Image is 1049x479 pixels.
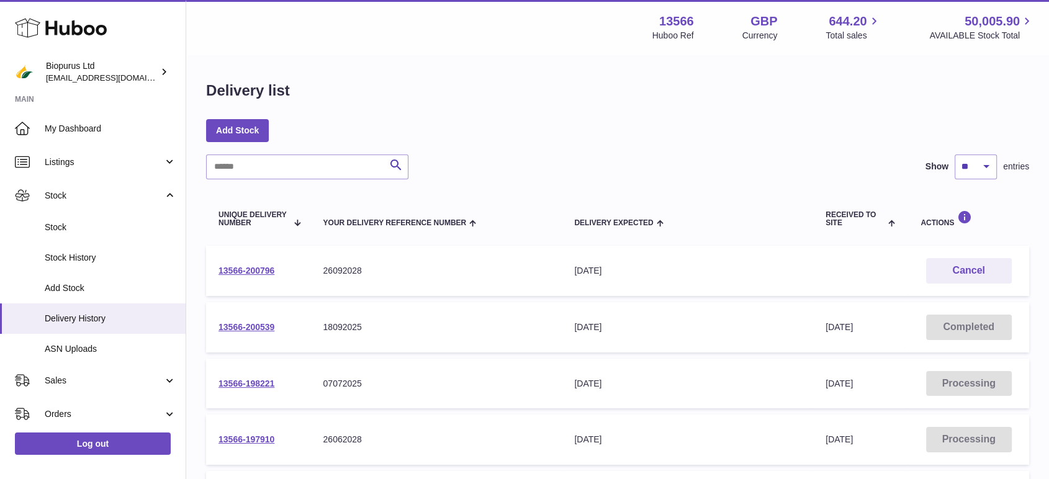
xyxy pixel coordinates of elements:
[574,378,801,390] div: [DATE]
[206,119,269,141] a: Add Stock
[45,123,176,135] span: My Dashboard
[46,73,182,83] span: [EMAIL_ADDRESS][DOMAIN_NAME]
[218,266,274,275] a: 13566-200796
[45,282,176,294] span: Add Stock
[574,321,801,333] div: [DATE]
[574,219,653,227] span: Delivery Expected
[218,378,274,388] a: 13566-198221
[826,13,881,42] a: 644.20 Total sales
[826,322,853,332] span: [DATE]
[826,30,881,42] span: Total sales
[45,375,163,387] span: Sales
[45,313,176,325] span: Delivery History
[826,211,885,227] span: Received to Site
[574,434,801,445] div: [DATE]
[45,408,163,420] span: Orders
[218,434,274,444] a: 13566-197910
[652,30,694,42] div: Huboo Ref
[15,432,171,455] a: Log out
[965,13,1020,30] span: 50,005.90
[659,13,694,30] strong: 13566
[45,156,163,168] span: Listings
[323,265,549,277] div: 26092028
[45,222,176,233] span: Stock
[46,60,158,84] div: Biopurus Ltd
[45,343,176,355] span: ASN Uploads
[206,81,290,101] h1: Delivery list
[929,30,1034,42] span: AVAILABLE Stock Total
[750,13,777,30] strong: GBP
[323,434,549,445] div: 26062028
[829,13,867,30] span: 644.20
[218,211,287,227] span: Unique Delivery Number
[15,63,34,81] img: internalAdmin-13566@internal.huboo.com
[323,378,549,390] div: 07072025
[323,321,549,333] div: 18092025
[929,13,1034,42] a: 50,005.90 AVAILABLE Stock Total
[323,219,466,227] span: Your Delivery Reference Number
[925,161,948,172] label: Show
[826,378,853,388] span: [DATE]
[926,258,1012,284] button: Cancel
[45,190,163,202] span: Stock
[921,210,1017,227] div: Actions
[45,252,176,264] span: Stock History
[826,434,853,444] span: [DATE]
[218,322,274,332] a: 13566-200539
[742,30,778,42] div: Currency
[1003,161,1029,172] span: entries
[574,265,801,277] div: [DATE]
